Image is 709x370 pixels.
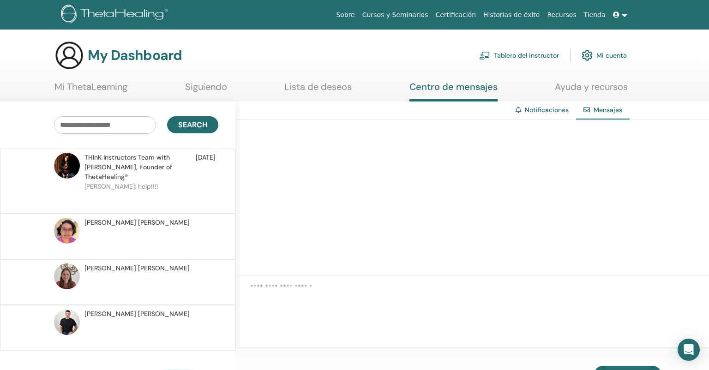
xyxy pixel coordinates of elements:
a: Tablero del instructor [479,45,559,66]
span: [PERSON_NAME] [PERSON_NAME] [84,218,190,227]
span: [PERSON_NAME] [PERSON_NAME] [84,309,190,319]
span: THInK Instructors Team with [PERSON_NAME], Founder of ThetaHealing® [84,153,196,182]
a: Notificaciones [525,106,569,114]
a: Historias de éxito [480,6,543,24]
img: default.jpg [54,263,80,289]
a: Centro de mensajes [409,81,498,101]
span: Mensajes [594,106,622,114]
button: Search [167,116,218,133]
a: Certificación [432,6,480,24]
a: Ayuda y recursos [555,81,628,99]
span: [PERSON_NAME] [PERSON_NAME] [84,263,190,273]
img: cog.svg [582,48,593,63]
img: default.jpg [54,218,80,244]
span: Search [178,120,207,130]
img: default.jpg [54,309,80,335]
a: Mi ThetaLearning [54,81,127,99]
a: Sobre [332,6,358,24]
p: [PERSON_NAME]: help!!!! [84,182,218,209]
a: Mi cuenta [582,45,627,66]
img: chalkboard-teacher.svg [479,51,490,60]
a: Recursos [543,6,580,24]
div: Open Intercom Messenger [678,339,700,361]
a: Lista de deseos [284,81,352,99]
img: generic-user-icon.jpg [54,41,84,70]
a: Tienda [580,6,609,24]
a: Cursos y Seminarios [359,6,432,24]
a: Siguiendo [185,81,227,99]
img: logo.png [61,5,171,25]
span: [DATE] [196,153,216,182]
img: default.jpg [54,153,80,179]
h3: My Dashboard [88,47,182,64]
